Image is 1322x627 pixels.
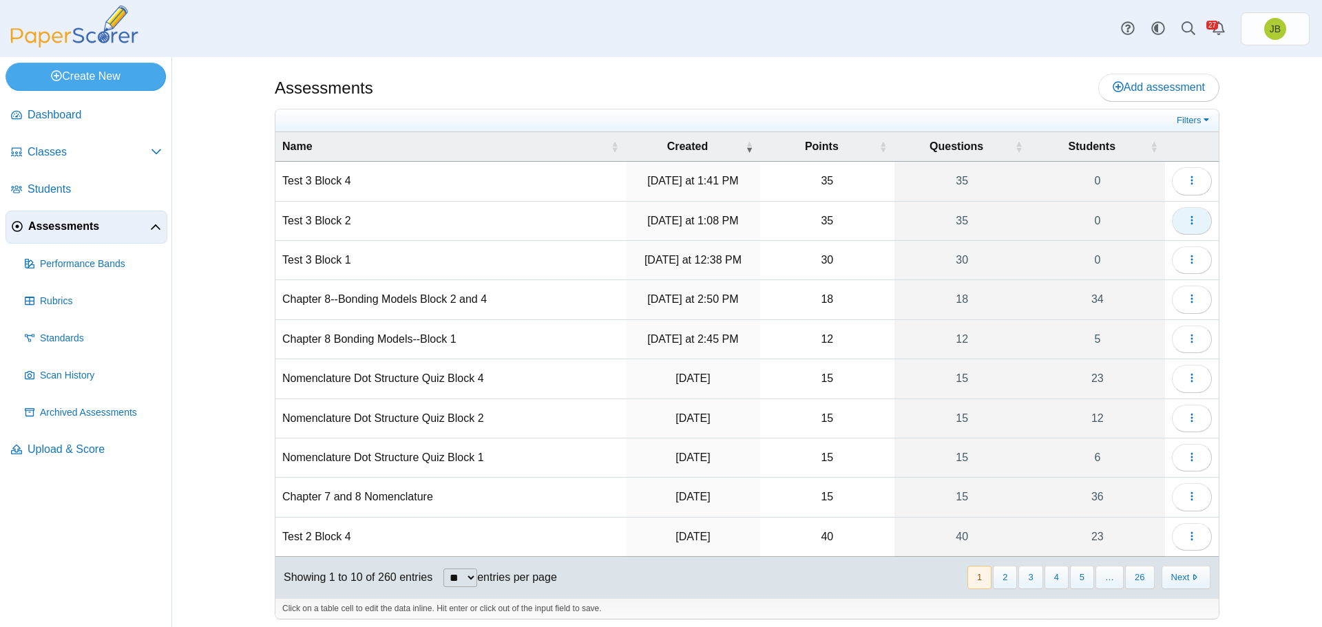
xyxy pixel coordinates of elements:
[275,598,1219,619] div: Click on a table cell to edit the data inline. Hit enter or click out of the input field to save.
[40,406,162,420] span: Archived Assessments
[1098,74,1219,101] a: Add assessment
[767,139,876,154] span: Points
[894,438,1030,477] a: 15
[19,322,167,355] a: Standards
[19,396,167,429] a: Archived Assessments
[644,254,742,266] time: Sep 22, 2025 at 12:38 PM
[894,359,1030,398] a: 15
[760,202,894,241] td: 35
[647,333,738,345] time: Sep 17, 2025 at 2:45 PM
[647,293,738,305] time: Sep 17, 2025 at 2:50 PM
[894,478,1030,516] a: 15
[275,399,626,438] td: Nomenclature Dot Structure Quiz Block 2
[1030,202,1165,240] a: 0
[993,566,1017,588] button: 2
[675,372,710,384] time: Sep 12, 2025 at 1:41 PM
[28,219,150,234] span: Assessments
[675,412,710,424] time: Sep 12, 2025 at 1:40 PM
[275,280,626,319] td: Chapter 8--Bonding Models Block 2 and 4
[894,162,1030,200] a: 35
[6,63,166,90] a: Create New
[1095,566,1124,588] span: …
[1030,359,1165,398] a: 23
[745,140,753,153] span: Created : Activate to remove sorting
[675,451,710,463] time: Sep 12, 2025 at 12:20 PM
[1030,478,1165,516] a: 36
[275,162,626,201] td: Test 3 Block 4
[6,173,167,206] a: Students
[633,139,742,154] span: Created
[760,399,894,438] td: 15
[6,38,143,50] a: PaperScorer
[1150,140,1158,153] span: Students : Activate to sort
[1030,162,1165,200] a: 0
[894,202,1030,240] a: 35
[1125,566,1154,588] button: 26
[1037,139,1147,154] span: Students
[1173,114,1215,127] a: Filters
[275,202,626,241] td: Test 3 Block 2
[967,566,992,588] button: 1
[1030,280,1165,319] a: 34
[894,280,1030,319] a: 18
[760,241,894,280] td: 30
[40,332,162,346] span: Standards
[1070,566,1094,588] button: 5
[1045,566,1069,588] button: 4
[28,145,151,160] span: Classes
[1030,320,1165,359] a: 5
[1015,140,1023,153] span: Questions : Activate to sort
[275,359,626,398] td: Nomenclature Dot Structure Quiz Block 4
[275,478,626,517] td: Chapter 7 and 8 Nomenclature
[760,478,894,517] td: 15
[1270,24,1281,34] span: Joel Boyd
[40,369,162,383] span: Scan History
[1018,566,1042,588] button: 3
[894,399,1030,438] a: 15
[1264,18,1286,40] span: Joel Boyd
[275,438,626,478] td: Nomenclature Dot Structure Quiz Block 1
[760,320,894,359] td: 12
[1241,12,1310,45] a: Joel Boyd
[28,182,162,197] span: Students
[760,438,894,478] td: 15
[28,442,162,457] span: Upload & Score
[647,215,738,226] time: Sep 22, 2025 at 1:08 PM
[275,557,432,598] div: Showing 1 to 10 of 260 entries
[40,295,162,308] span: Rubrics
[1162,566,1210,588] button: Next
[477,571,557,583] label: entries per page
[19,359,167,392] a: Scan History
[760,359,894,398] td: 15
[894,241,1030,279] a: 30
[40,257,162,271] span: Performance Bands
[1113,81,1205,93] span: Add assessment
[966,566,1210,588] nav: pagination
[275,320,626,359] td: Chapter 8 Bonding Models--Block 1
[19,285,167,318] a: Rubrics
[1030,438,1165,477] a: 6
[6,99,167,132] a: Dashboard
[1030,399,1165,438] a: 12
[1030,518,1165,556] a: 23
[760,518,894,557] td: 40
[282,139,608,154] span: Name
[1204,14,1234,44] a: Alerts
[760,280,894,319] td: 18
[275,76,373,100] h1: Assessments
[6,211,167,244] a: Assessments
[6,434,167,467] a: Upload & Score
[6,6,143,47] img: PaperScorer
[879,140,888,153] span: Points : Activate to sort
[675,491,710,502] time: Sep 9, 2025 at 3:38 PM
[275,518,626,557] td: Test 2 Block 4
[19,248,167,281] a: Performance Bands
[28,107,162,123] span: Dashboard
[894,320,1030,359] a: 12
[901,139,1012,154] span: Questions
[760,162,894,201] td: 35
[1030,241,1165,279] a: 0
[647,175,738,187] time: Sep 22, 2025 at 1:41 PM
[675,531,710,542] time: Sep 5, 2025 at 10:21 AM
[611,140,619,153] span: Name : Activate to sort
